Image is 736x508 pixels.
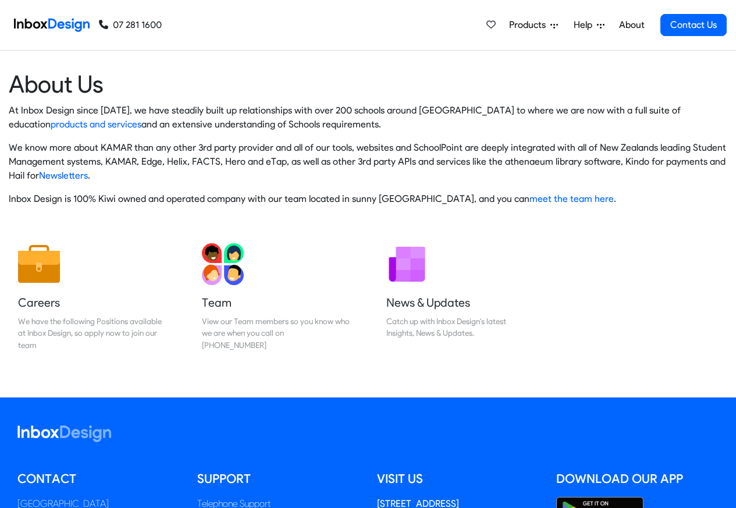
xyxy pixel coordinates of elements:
heading: About Us [9,69,727,99]
span: Help [574,18,597,32]
img: 2022_01_13_icon_job.svg [18,243,60,285]
a: products and services [51,119,141,130]
a: Help [569,13,609,37]
a: Products [504,13,563,37]
div: View our Team members so you know who we are when you call on [PHONE_NUMBER] [202,315,350,351]
a: Contact Us [660,14,727,36]
a: Team View our Team members so you know who we are when you call on [PHONE_NUMBER] [193,234,359,360]
div: Catch up with Inbox Design's latest Insights, News & Updates. [386,315,534,339]
p: At Inbox Design since [DATE], we have steadily built up relationships with over 200 schools aroun... [9,104,727,132]
p: Inbox Design is 100% Kiwi owned and operated company with our team located in sunny [GEOGRAPHIC_D... [9,192,727,206]
a: Newsletters [39,170,88,181]
a: About [616,13,648,37]
h5: Team [202,294,350,311]
h5: Contact [17,470,180,488]
a: 07 281 1600 [99,18,162,32]
h5: Careers [18,294,166,311]
img: logo_inboxdesign_white.svg [17,425,111,442]
h5: News & Updates [386,294,534,311]
img: 2022_01_12_icon_newsletter.svg [386,243,428,285]
div: We have the following Positions available at Inbox Design, so apply now to join our team [18,315,166,351]
a: News & Updates Catch up with Inbox Design's latest Insights, News & Updates. [377,234,543,360]
h5: Visit us [377,470,539,488]
p: We know more about KAMAR than any other 3rd party provider and all of our tools, websites and Sch... [9,141,727,183]
h5: Download our App [556,470,719,488]
span: Products [509,18,550,32]
img: 2022_01_13_icon_team.svg [202,243,244,285]
h5: Support [197,470,360,488]
a: meet the team here [529,193,614,204]
a: Careers We have the following Positions available at Inbox Design, so apply now to join our team [9,234,175,360]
